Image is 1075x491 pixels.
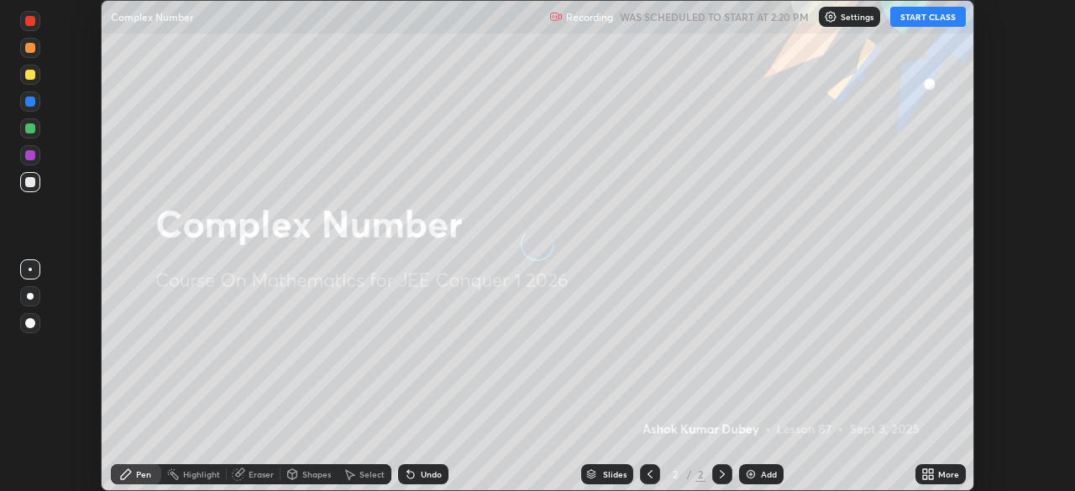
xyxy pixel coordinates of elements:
button: START CLASS [890,7,966,27]
p: Recording [566,11,613,24]
img: class-settings-icons [824,10,837,24]
div: Pen [136,470,151,478]
div: Undo [421,470,442,478]
div: Add [761,470,777,478]
div: / [687,469,692,479]
img: add-slide-button [744,467,758,481]
div: Eraser [249,470,274,478]
div: Select [359,470,385,478]
h5: WAS SCHEDULED TO START AT 2:20 PM [620,9,809,24]
div: 2 [667,469,684,479]
img: recording.375f2c34.svg [549,10,563,24]
p: Complex Number [111,10,193,24]
p: Settings [841,13,873,21]
div: Slides [603,470,627,478]
div: More [938,470,959,478]
div: Shapes [302,470,331,478]
div: 2 [695,467,705,482]
div: Highlight [183,470,220,478]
